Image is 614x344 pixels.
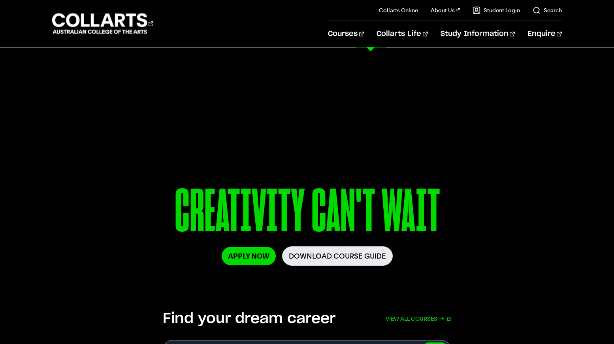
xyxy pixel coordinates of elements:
[163,310,335,327] h2: Find your dream career
[527,21,562,47] a: Enquire
[441,21,515,47] a: Study Information
[52,12,153,35] div: Go to homepage
[377,21,428,47] a: Collarts Life
[282,246,393,266] a: Download Course Guide
[386,310,451,327] a: View all courses
[328,21,364,47] a: Courses
[222,247,276,265] a: Apply Now
[533,6,562,14] a: Search
[379,6,418,14] a: Collarts Online
[473,6,520,14] a: Student Login
[75,181,539,246] p: CREATIVITY CAN'T WAIT
[431,6,460,14] a: About Us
